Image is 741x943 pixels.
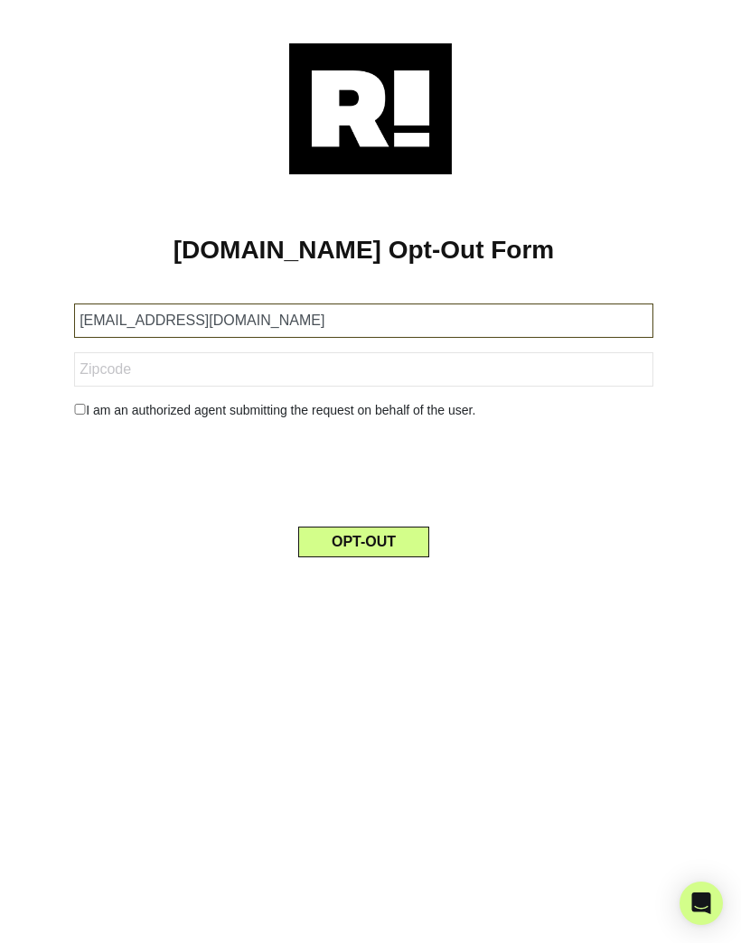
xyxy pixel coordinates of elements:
div: Open Intercom Messenger [680,882,723,925]
h1: [DOMAIN_NAME] Opt-Out Form [27,235,700,266]
div: I am an authorized agent submitting the request on behalf of the user. [61,401,667,420]
input: Email Address [74,303,653,338]
iframe: reCAPTCHA [227,434,502,505]
button: OPT-OUT [298,527,429,557]
input: Zipcode [74,352,653,387]
img: Retention.com [289,43,452,174]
